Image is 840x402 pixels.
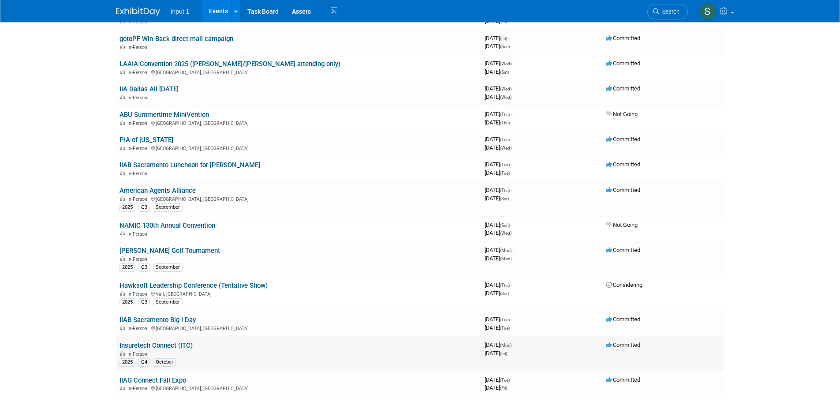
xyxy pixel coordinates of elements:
span: (Fri) [500,36,507,41]
span: [DATE] [485,169,510,176]
img: In-Person Event [120,326,125,330]
a: Hawksoft Leadership Conference (Tentative Show) [119,282,268,289]
span: [DATE] [485,68,509,75]
span: In-Person [127,171,150,177]
span: (Sun) [500,44,510,49]
span: (Wed) [500,61,511,66]
span: In-Person [127,386,150,391]
span: Not Going [606,222,638,228]
img: Susan Stout [699,3,716,20]
span: (Tue) [500,171,510,176]
span: Committed [606,60,640,67]
a: gotoPF Win-Back direct mail campaign [119,35,233,43]
a: American Agents Alliance [119,187,196,195]
span: (Thu) [500,120,510,125]
div: [GEOGRAPHIC_DATA], [GEOGRAPHIC_DATA] [119,68,478,75]
span: [DATE] [485,35,510,41]
span: (Tue) [500,326,510,331]
img: In-Person Event [120,231,125,236]
span: (Fri) [500,386,507,391]
span: [DATE] [485,342,514,348]
div: [GEOGRAPHIC_DATA], [GEOGRAPHIC_DATA] [119,324,478,331]
span: (Wed) [500,231,511,236]
span: (Tue) [500,378,510,383]
span: Committed [606,187,640,193]
img: ExhibitDay [116,8,160,16]
div: Vail, [GEOGRAPHIC_DATA] [119,290,478,297]
span: [DATE] [485,85,514,92]
span: (Fri) [500,351,507,356]
img: In-Person Event [120,146,125,150]
span: [DATE] [485,43,510,49]
div: September [153,298,183,306]
span: - [511,282,512,288]
span: (Mon) [500,256,511,261]
span: - [513,342,514,348]
span: (Thu) [500,188,510,193]
span: (Wed) [500,86,511,91]
span: - [511,136,512,143]
span: - [511,316,512,323]
div: Q3 [138,298,150,306]
span: In-Person [127,70,150,75]
span: Committed [606,342,640,348]
a: NAMIC 130th Annual Convention [119,222,215,229]
span: In-Person [127,45,150,50]
span: [DATE] [485,136,512,143]
a: [PERSON_NAME] Golf Tournament [119,247,220,255]
a: IIA Dallas All [DATE] [119,85,179,93]
span: (Tue) [500,137,510,142]
span: Considering [606,282,642,288]
span: - [511,222,512,228]
span: In-Person [127,351,150,357]
span: [DATE] [485,222,512,228]
span: In-Person [127,326,150,331]
span: In-Person [127,256,150,262]
div: Q3 [138,263,150,271]
span: In-Person [127,146,150,151]
span: In-Person [127,120,150,126]
div: [GEOGRAPHIC_DATA], [GEOGRAPHIC_DATA] [119,195,478,202]
div: September [153,263,183,271]
span: - [513,247,514,253]
span: [DATE] [485,111,512,117]
span: [DATE] [485,350,507,357]
span: Committed [606,85,640,92]
a: IIAB Sacramento Luncheon for [PERSON_NAME] [119,161,260,169]
div: [GEOGRAPHIC_DATA], [GEOGRAPHIC_DATA] [119,384,478,391]
span: Search [659,8,679,15]
span: - [513,85,514,92]
span: Not Going [606,111,638,117]
span: (Thu) [500,112,510,117]
span: (Mon) [500,343,511,348]
div: Q4 [138,358,150,366]
a: Insuretech Connect (ITC) [119,342,193,349]
span: In-Person [127,95,150,101]
span: (Sat) [500,70,509,75]
img: In-Person Event [120,171,125,175]
span: Committed [606,161,640,168]
img: In-Person Event [120,45,125,49]
div: 2025 [119,298,135,306]
span: - [508,35,510,41]
span: In-Person [127,231,150,237]
img: In-Person Event [120,196,125,201]
span: Committed [606,136,640,143]
div: Q3 [138,203,150,211]
div: 2025 [119,203,135,211]
span: (Sat) [500,291,509,296]
span: Committed [606,376,640,383]
img: In-Person Event [120,351,125,356]
a: PIA of [US_STATE] [119,136,173,144]
span: - [513,60,514,67]
span: In-Person [127,291,150,297]
span: [DATE] [485,384,507,391]
span: - [511,376,512,383]
span: [DATE] [485,324,510,331]
span: [DATE] [485,119,510,126]
span: - [511,111,512,117]
div: [GEOGRAPHIC_DATA], [GEOGRAPHIC_DATA] [119,119,478,126]
span: [DATE] [485,195,509,202]
span: - [511,187,512,193]
a: ABU Summertime MiniVention [119,111,209,119]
